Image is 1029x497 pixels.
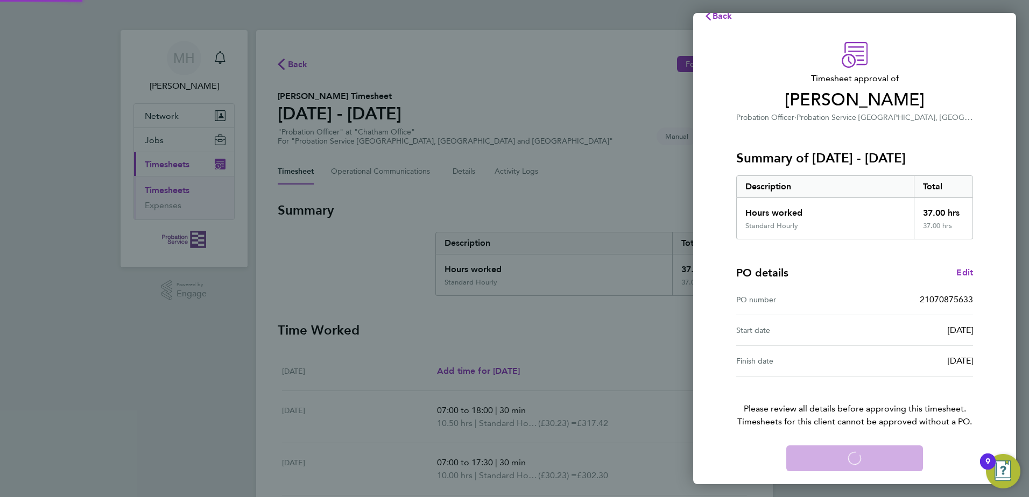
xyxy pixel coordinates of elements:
[736,89,973,111] span: [PERSON_NAME]
[737,198,914,222] div: Hours worked
[914,176,973,197] div: Total
[914,222,973,239] div: 37.00 hrs
[737,176,914,197] div: Description
[736,265,788,280] h4: PO details
[736,175,973,239] div: Summary of 25 - 31 Aug 2025
[736,293,855,306] div: PO number
[736,150,973,167] h3: Summary of [DATE] - [DATE]
[723,415,986,428] span: Timesheets for this client cannot be approved without a PO.
[794,113,797,122] span: ·
[920,294,973,304] span: 21070875633
[985,461,990,475] div: 9
[736,354,855,367] div: Finish date
[693,5,743,27] button: Back
[713,11,732,21] span: Back
[736,113,794,122] span: Probation Officer
[914,198,973,222] div: 37.00 hrs
[956,267,973,278] span: Edit
[736,324,855,337] div: Start date
[855,354,973,367] div: [DATE]
[723,377,986,428] p: Please review all details before approving this timesheet.
[855,324,973,337] div: [DATE]
[745,222,798,230] div: Standard Hourly
[736,72,973,85] span: Timesheet approval of
[956,266,973,279] a: Edit
[986,454,1020,488] button: Open Resource Center, 9 new notifications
